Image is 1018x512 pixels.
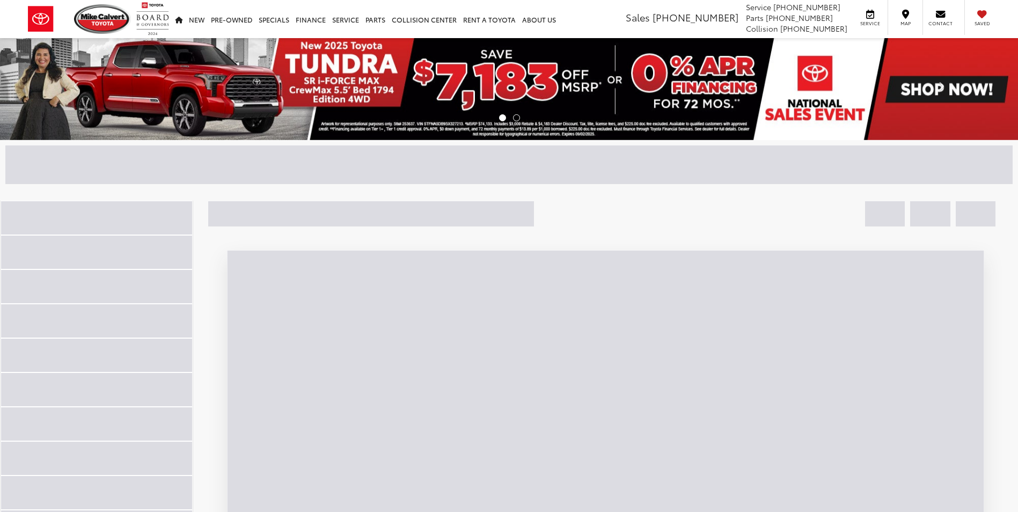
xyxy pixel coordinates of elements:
span: Collision [746,23,778,34]
span: [PHONE_NUMBER] [780,23,847,34]
span: [PHONE_NUMBER] [766,12,833,23]
img: Mike Calvert Toyota [74,4,131,34]
span: Service [858,20,882,27]
span: [PHONE_NUMBER] [653,10,738,24]
span: Sales [626,10,650,24]
span: Service [746,2,771,12]
span: Contact [928,20,953,27]
span: Map [894,20,917,27]
span: [PHONE_NUMBER] [773,2,840,12]
span: Saved [970,20,994,27]
span: Parts [746,12,764,23]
